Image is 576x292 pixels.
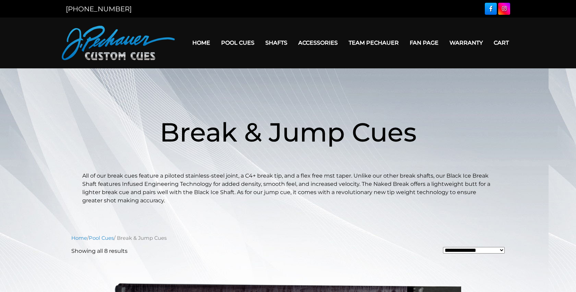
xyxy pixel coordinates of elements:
[71,235,87,241] a: Home
[293,34,343,52] a: Accessories
[62,26,175,60] img: Pechauer Custom Cues
[187,34,216,52] a: Home
[71,247,128,255] p: Showing all 8 results
[66,5,132,13] a: [PHONE_NUMBER]
[444,34,488,52] a: Warranty
[488,34,514,52] a: Cart
[343,34,404,52] a: Team Pechauer
[404,34,444,52] a: Fan Page
[160,116,417,148] span: Break & Jump Cues
[260,34,293,52] a: Shafts
[82,172,494,205] p: All of our break cues feature a piloted stainless-steel joint, a C4+ break tip, and a flex free m...
[89,235,114,241] a: Pool Cues
[443,247,505,254] select: Shop order
[216,34,260,52] a: Pool Cues
[71,234,505,242] nav: Breadcrumb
